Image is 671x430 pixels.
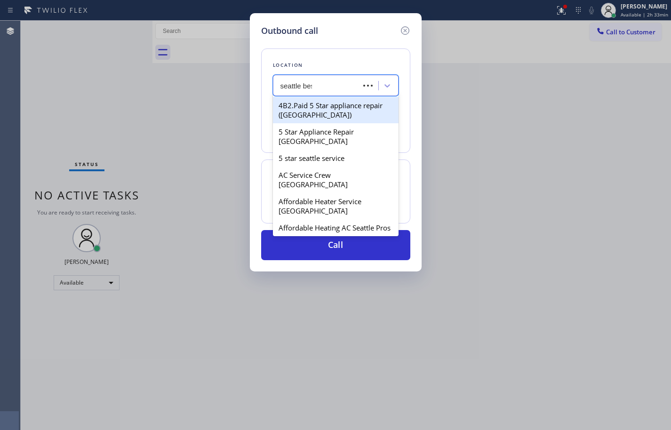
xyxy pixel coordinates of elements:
div: Location [273,60,399,70]
div: 5 star seattle service [273,150,399,167]
div: Affordable Heater Service [GEOGRAPHIC_DATA] [273,193,399,219]
h5: Outbound call [261,24,318,37]
div: 4B2.Paid 5 Star appliance repair ([GEOGRAPHIC_DATA]) [273,97,399,123]
div: Affordable Heating AC Seattle Pros [273,219,399,236]
div: AC Service Crew [GEOGRAPHIC_DATA] [273,167,399,193]
div: 5 Star Appliance Repair [GEOGRAPHIC_DATA] [273,123,399,150]
button: Call [261,230,410,260]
